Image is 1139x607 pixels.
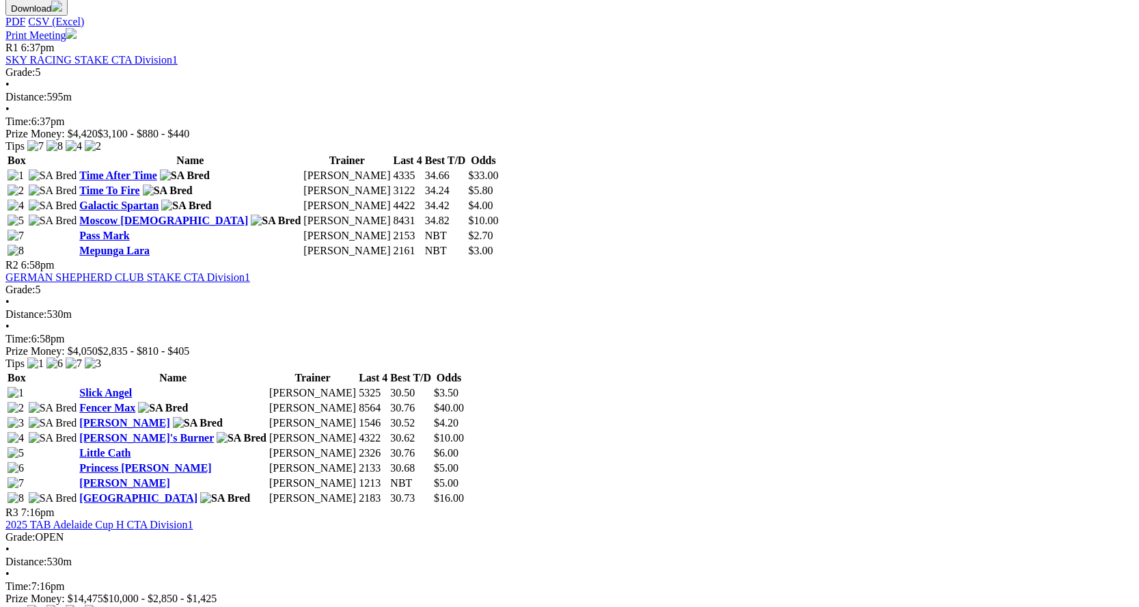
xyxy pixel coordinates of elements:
img: 4 [8,432,24,444]
span: Tips [5,140,25,152]
img: 2 [8,185,24,197]
span: $4.20 [434,417,458,429]
img: SA Bred [29,215,77,227]
a: Slick Angel [79,387,132,399]
img: 8 [46,140,63,152]
span: • [5,103,10,115]
td: 30.62 [389,431,432,445]
span: R3 [5,507,18,518]
td: 8431 [392,214,422,228]
td: 2161 [392,244,422,258]
a: GERMAN SHEPHERD CLUB STAKE CTA Division1 [5,271,250,283]
img: SA Bred [29,200,77,212]
div: 5 [5,66,1134,79]
td: 30.73 [389,491,432,505]
a: Mepunga Lara [79,245,150,256]
div: 5 [5,284,1134,296]
span: Distance: [5,308,46,320]
span: • [5,79,10,90]
img: 1 [27,358,44,370]
img: SA Bred [29,402,77,414]
td: [PERSON_NAME] [303,244,391,258]
img: SA Bred [143,185,193,197]
img: 7 [8,230,24,242]
div: 6:58pm [5,333,1134,345]
img: 7 [8,477,24,489]
th: Odds [433,371,465,385]
span: Grade: [5,531,36,543]
img: SA Bred [29,432,77,444]
img: 4 [66,140,82,152]
a: Pass Mark [79,230,129,241]
td: NBT [424,229,467,243]
img: SA Bred [29,170,77,182]
td: 2153 [392,229,422,243]
span: 6:58pm [21,259,55,271]
span: $2.70 [468,230,493,241]
img: 3 [85,358,101,370]
td: 3122 [392,184,422,198]
td: [PERSON_NAME] [269,431,357,445]
span: $3,100 - $880 - $440 [98,128,190,139]
span: Distance: [5,556,46,567]
a: Galactic Spartan [79,200,159,211]
td: [PERSON_NAME] [269,386,357,400]
div: Download [5,16,1134,28]
span: $16.00 [434,492,464,504]
span: • [5,568,10,580]
a: Little Cath [79,447,131,459]
span: Tips [5,358,25,369]
td: [PERSON_NAME] [303,199,391,213]
th: Last 4 [392,154,422,167]
a: [PERSON_NAME] [79,477,169,489]
div: 595m [5,91,1134,103]
img: 8 [8,245,24,257]
td: [PERSON_NAME] [303,169,391,183]
td: 1546 [358,416,388,430]
span: Grade: [5,66,36,78]
img: 5 [8,215,24,227]
img: 6 [8,462,24,474]
img: SA Bred [160,170,210,182]
td: 30.52 [389,416,432,430]
img: SA Bred [200,492,250,504]
img: SA Bred [29,417,77,429]
a: SKY RACING STAKE CTA Division1 [5,54,178,66]
span: $4.00 [468,200,493,211]
td: 34.42 [424,199,467,213]
img: printer.svg [66,28,77,39]
td: 34.24 [424,184,467,198]
span: $3.00 [468,245,493,256]
th: Name [79,371,267,385]
span: $5.00 [434,462,458,474]
span: • [5,543,10,555]
div: OPEN [5,531,1134,543]
td: 8564 [358,401,388,415]
img: 5 [8,447,24,459]
span: R1 [5,42,18,53]
div: 6:37pm [5,116,1134,128]
img: 2 [8,402,24,414]
td: [PERSON_NAME] [269,491,357,505]
a: 2025 TAB Adelaide Cup H CTA Division1 [5,519,193,530]
span: $5.80 [468,185,493,196]
a: Moscow [DEMOGRAPHIC_DATA] [79,215,248,226]
span: • [5,296,10,308]
span: Box [8,372,26,383]
span: 6:37pm [21,42,55,53]
div: 530m [5,556,1134,568]
a: PDF [5,16,25,27]
span: Time: [5,333,31,345]
span: • [5,321,10,332]
img: SA Bred [138,402,188,414]
td: 34.66 [424,169,467,183]
span: 7:16pm [21,507,55,518]
img: 2 [85,140,101,152]
td: [PERSON_NAME] [269,401,357,415]
div: 530m [5,308,1134,321]
div: 7:16pm [5,580,1134,593]
img: 7 [66,358,82,370]
span: $10.00 [468,215,498,226]
td: 2326 [358,446,388,460]
td: [PERSON_NAME] [269,446,357,460]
